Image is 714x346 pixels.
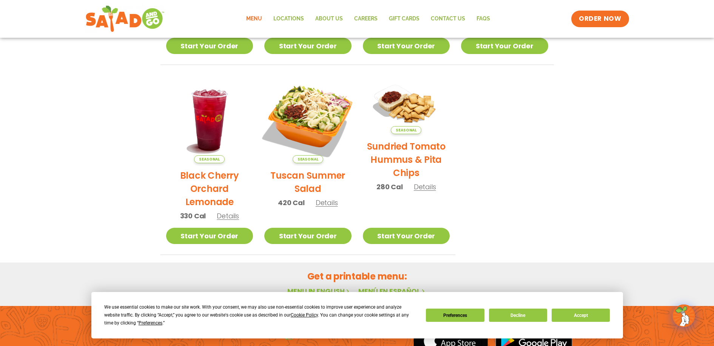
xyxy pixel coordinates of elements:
[293,155,323,163] span: Seasonal
[363,228,450,244] a: Start Your Order
[363,140,450,179] h2: Sundried Tomato Hummus & Pita Chips
[426,309,484,322] button: Preferences
[579,14,621,23] span: ORDER NOW
[391,126,421,134] span: Seasonal
[166,38,253,54] a: Start Your Order
[194,155,225,163] span: Seasonal
[571,11,629,27] a: ORDER NOW
[358,286,426,296] a: Menú en español
[363,76,450,134] img: Product photo for Sundried Tomato Hummus & Pita Chips
[264,38,352,54] a: Start Your Order
[104,303,417,327] div: We use essential cookies to make our site work. With your consent, we may also use non-essential ...
[316,198,338,207] span: Details
[349,10,383,28] a: Careers
[414,182,436,192] span: Details
[264,169,352,195] h2: Tuscan Summer Salad
[166,228,253,244] a: Start Your Order
[268,10,310,28] a: Locations
[363,38,450,54] a: Start Your Order
[383,10,425,28] a: GIFT CARDS
[257,68,359,171] img: Product photo for Tuscan Summer Salad
[139,320,162,326] span: Preferences
[489,309,547,322] button: Decline
[217,211,239,221] span: Details
[278,198,305,208] span: 420 Cal
[91,292,623,338] div: Cookie Consent Prompt
[85,4,165,34] img: new-SAG-logo-768×292
[241,10,496,28] nav: Menu
[166,76,253,164] img: Product photo for Black Cherry Orchard Lemonade
[160,270,554,283] h2: Get a printable menu:
[287,286,351,296] a: Menu in English
[552,309,610,322] button: Accept
[180,211,206,221] span: 330 Cal
[291,312,318,318] span: Cookie Policy
[461,38,548,54] a: Start Your Order
[425,10,471,28] a: Contact Us
[471,10,496,28] a: FAQs
[241,10,268,28] a: Menu
[166,169,253,209] h2: Black Cherry Orchard Lemonade
[673,305,694,326] img: wpChatIcon
[310,10,349,28] a: About Us
[264,228,352,244] a: Start Your Order
[376,182,403,192] span: 280 Cal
